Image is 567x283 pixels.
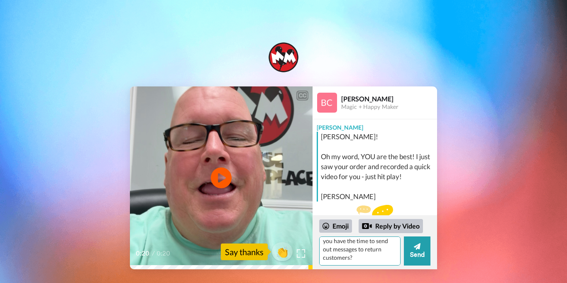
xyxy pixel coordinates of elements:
textarea: Thanks for the thanks! But I'm a little worried - how do you have the time to send out messages t... [319,236,401,266]
div: Magic + Happy Maker [341,103,437,111]
div: Reply by Video [362,221,372,231]
div: Emoji [319,219,352,233]
div: Send [PERSON_NAME] a reply. [313,205,437,235]
div: CC [297,91,308,100]
span: / [152,249,155,258]
span: 0:20 [136,249,150,258]
div: Say thanks [221,244,268,260]
button: 👏 [272,242,293,261]
img: Profile Image [317,93,337,113]
img: Full screen [297,249,305,258]
div: Reply by Video [359,219,423,233]
div: [PERSON_NAME]! Oh my word, YOU are the best! I just saw your order and recorded a quick video for... [321,132,435,202]
span: 0:20 [156,249,171,258]
img: logo [267,41,300,74]
div: [PERSON_NAME] [341,95,437,103]
span: 👏 [272,245,293,258]
div: [PERSON_NAME] [313,119,437,132]
img: message.svg [357,205,393,221]
button: Send [404,236,430,266]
